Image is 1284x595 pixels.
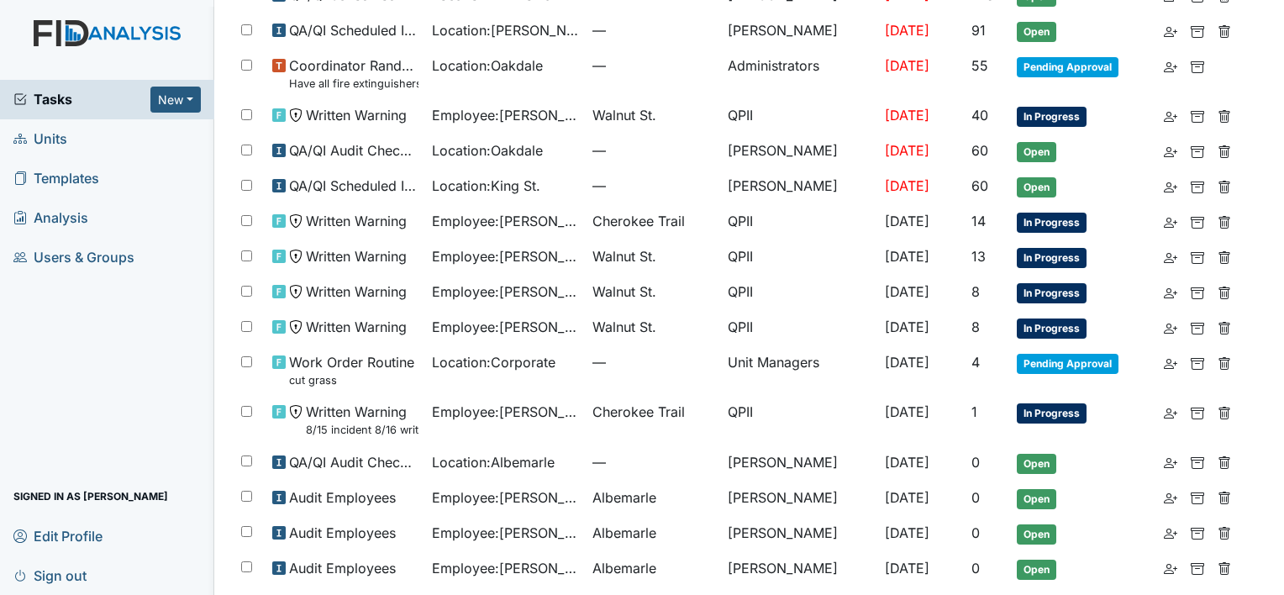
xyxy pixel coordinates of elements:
span: Open [1017,22,1056,42]
a: Delete [1218,20,1231,40]
span: Written Warning [306,246,407,266]
a: Archive [1191,352,1204,372]
span: Open [1017,142,1056,162]
a: Archive [1191,246,1204,266]
span: Edit Profile [13,523,103,549]
span: Users & Groups [13,245,134,271]
a: Delete [1218,176,1231,196]
span: 0 [971,454,980,471]
td: QPII [721,310,878,345]
td: Administrators [721,49,878,98]
span: Employee : [PERSON_NAME] [432,246,579,266]
span: Employee : [PERSON_NAME] [432,523,579,543]
span: Albemarle [592,523,656,543]
span: In Progress [1017,107,1087,127]
span: [DATE] [885,177,929,194]
span: Sign out [13,562,87,588]
span: Templates [13,166,99,192]
button: New [150,87,201,113]
span: In Progress [1017,213,1087,233]
span: 0 [971,524,980,541]
span: In Progress [1017,403,1087,424]
span: 0 [971,489,980,506]
small: cut grass [289,372,414,388]
span: Employee : [PERSON_NAME] [432,402,579,422]
span: — [592,452,713,472]
td: [PERSON_NAME] [721,481,878,516]
td: QPII [721,275,878,310]
span: Location : Corporate [432,352,555,372]
a: Archive [1191,558,1204,578]
span: Audit Employees [289,487,396,508]
span: Pending Approval [1017,57,1118,77]
span: Cherokee Trail [592,402,685,422]
span: [DATE] [885,489,929,506]
a: Delete [1218,246,1231,266]
span: Walnut St. [592,105,656,125]
td: QPII [721,240,878,275]
a: Archive [1191,211,1204,231]
td: QPII [721,204,878,240]
a: Archive [1191,105,1204,125]
span: Location : Oakdale [432,140,543,161]
span: 8 [971,319,980,335]
a: Delete [1218,402,1231,422]
span: [DATE] [885,319,929,335]
a: Archive [1191,487,1204,508]
td: [PERSON_NAME] [721,516,878,551]
span: Employee : [PERSON_NAME] [432,211,579,231]
a: Archive [1191,452,1204,472]
span: [DATE] [885,248,929,265]
span: In Progress [1017,283,1087,303]
span: Employee : [PERSON_NAME] [432,105,579,125]
span: QA/QI Scheduled Inspection [289,20,419,40]
span: Open [1017,524,1056,545]
span: Audit Employees [289,523,396,543]
span: 40 [971,107,988,124]
span: [DATE] [885,524,929,541]
span: Walnut St. [592,317,656,337]
span: QA/QI Audit Checklist (ICF) [289,452,419,472]
span: 60 [971,142,988,159]
span: 0 [971,560,980,577]
span: Pending Approval [1017,354,1118,374]
a: Delete [1218,317,1231,337]
small: 8/15 incident 8/16 write [306,422,419,438]
span: QA/QI Audit Checklist (ICF) [289,140,419,161]
a: Archive [1191,282,1204,302]
span: — [592,352,713,372]
span: 8 [971,283,980,300]
span: 14 [971,213,986,229]
span: [DATE] [885,354,929,371]
a: Delete [1218,282,1231,302]
span: Coordinator Random Have all fire extinguishers been inspected? [289,55,419,92]
span: Location : Oakdale [432,55,543,76]
span: Written Warning [306,282,407,302]
span: Albemarle [592,487,656,508]
span: Walnut St. [592,282,656,302]
span: 4 [971,354,980,371]
a: Delete [1218,105,1231,125]
td: Unit Managers [721,345,878,395]
span: Location : [PERSON_NAME] [432,20,579,40]
span: 91 [971,22,986,39]
span: Location : King St. [432,176,540,196]
span: 55 [971,57,988,74]
a: Delete [1218,487,1231,508]
td: [PERSON_NAME] [721,551,878,587]
a: Archive [1191,176,1204,196]
span: Walnut St. [592,246,656,266]
span: [DATE] [885,454,929,471]
span: Location : Albemarle [432,452,555,472]
span: Open [1017,489,1056,509]
a: Delete [1218,140,1231,161]
span: [DATE] [885,283,929,300]
a: Delete [1218,523,1231,543]
a: Delete [1218,452,1231,472]
span: Open [1017,177,1056,197]
span: Albemarle [592,558,656,578]
span: In Progress [1017,248,1087,268]
span: QA/QI Scheduled Inspection [289,176,419,196]
a: Archive [1191,523,1204,543]
span: Analysis [13,205,88,231]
